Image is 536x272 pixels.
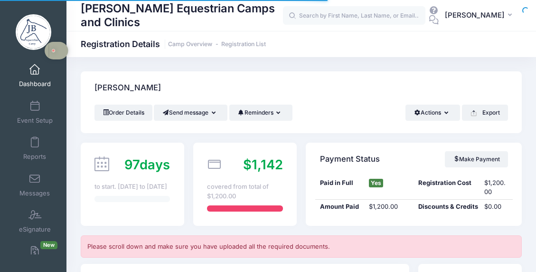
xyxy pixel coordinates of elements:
h1: Registration Details [81,39,266,49]
img: Jessica Braswell Equestrian Camps and Clinics [16,14,51,50]
span: 97 [124,156,140,173]
span: $1,142 [243,156,283,173]
a: Messages [12,168,57,202]
a: Reports [12,132,57,165]
a: Order Details [94,105,152,121]
span: Event Setup [17,117,53,125]
button: Reminders [229,105,292,121]
div: Amount Paid [315,202,365,212]
div: $1,200.00 [365,202,414,212]
button: Actions [405,105,460,121]
div: to start. [DATE] to [DATE] [94,182,170,192]
div: covered from total of $1,200.00 [207,182,282,201]
button: Send message [154,105,227,121]
div: $0.00 [480,202,512,212]
a: Make Payment [445,151,508,167]
h4: [PERSON_NAME] [94,75,161,102]
div: days [124,155,170,175]
span: Dashboard [19,80,51,88]
span: Yes [369,179,383,187]
span: Messages [19,189,50,197]
span: eSignature [19,226,51,234]
h1: [PERSON_NAME] Equestrian Camps and Clinics [81,0,283,30]
div: Please scroll down and make sure you have uploaded all the required documents. [81,235,522,258]
h4: Payment Status [320,146,380,173]
div: $1,200.00 [480,178,512,197]
input: Search by First Name, Last Name, or Email... [283,6,425,25]
a: Camp Overview [168,41,212,48]
a: Registration List [221,41,266,48]
button: [PERSON_NAME] [439,5,522,27]
span: [PERSON_NAME] [445,10,505,20]
a: Dashboard [12,59,57,92]
button: Export [462,105,508,121]
div: Discounts & Credits [414,202,480,212]
span: New [40,241,57,249]
a: Event Setup [12,96,57,129]
div: Registration Cost [414,178,480,197]
div: Paid in Full [315,178,365,197]
a: eSignature [12,204,57,238]
span: Reports [23,153,46,161]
